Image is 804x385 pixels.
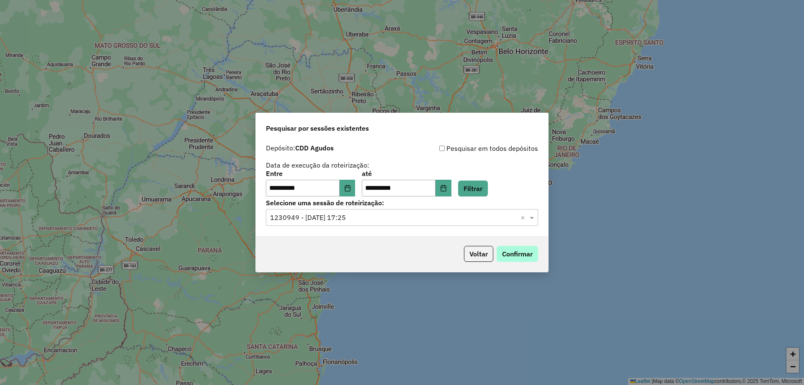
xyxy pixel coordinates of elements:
[266,160,369,170] label: Data de execução da roteirização:
[340,180,356,196] button: Choose Date
[295,144,334,152] strong: CDD Agudos
[402,143,538,153] div: Pesquisar em todos depósitos
[266,168,355,178] label: Entre
[464,246,493,262] button: Voltar
[521,212,528,222] span: Clear all
[497,246,538,262] button: Confirmar
[266,143,334,153] label: Depósito:
[362,168,451,178] label: até
[266,198,538,208] label: Selecione uma sessão de roteirização:
[458,181,488,196] button: Filtrar
[266,123,369,133] span: Pesquisar por sessões existentes
[435,180,451,196] button: Choose Date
